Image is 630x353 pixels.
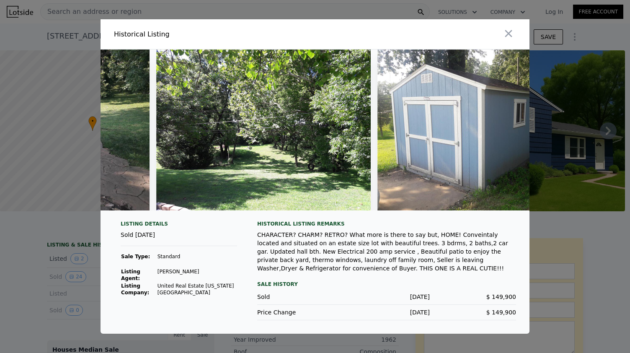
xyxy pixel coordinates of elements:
[157,253,237,260] td: Standard
[257,279,516,289] div: Sale History
[257,308,343,317] div: Price Change
[157,268,237,282] td: [PERSON_NAME]
[121,221,237,231] div: Listing Details
[257,221,516,227] div: Historical Listing remarks
[257,231,516,273] div: CHARACTER? CHARM? RETRO? What more is there to say but, HOME! Conveintaly located and situated on...
[257,293,343,301] div: Sold
[121,283,149,296] strong: Listing Company:
[157,282,237,296] td: United Real Estate [US_STATE][GEOGRAPHIC_DATA]
[343,293,430,301] div: [DATE]
[377,49,592,210] img: Property Img
[343,308,430,317] div: [DATE]
[486,293,516,300] span: $ 149,900
[121,231,237,246] div: Sold [DATE]
[121,269,140,281] strong: Listing Agent:
[486,309,516,316] span: $ 149,900
[156,49,371,210] img: Property Img
[121,254,150,260] strong: Sale Type:
[114,29,312,39] div: Historical Listing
